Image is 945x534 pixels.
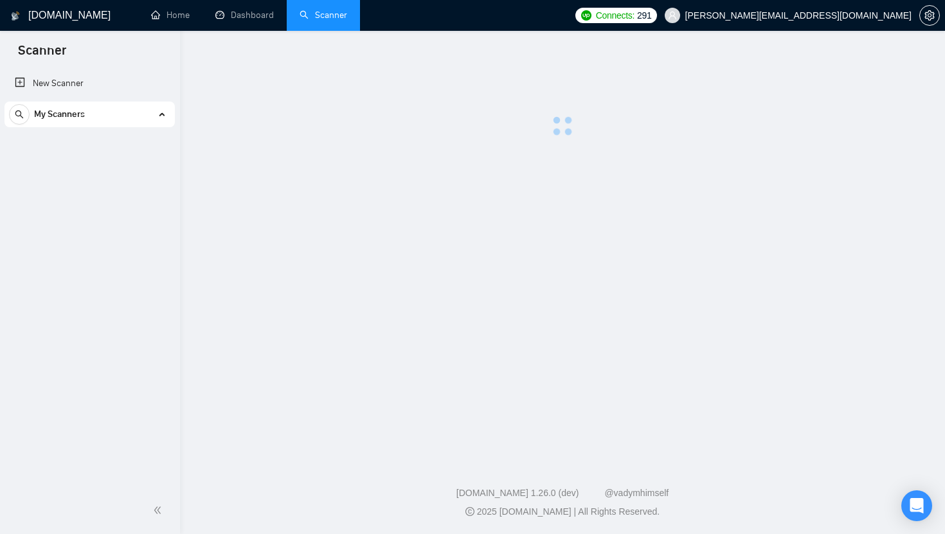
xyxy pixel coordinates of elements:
a: homeHome [151,10,190,21]
button: setting [919,5,940,26]
button: search [9,104,30,125]
span: Scanner [8,41,76,68]
span: 291 [637,8,651,22]
div: Open Intercom Messenger [901,490,932,521]
img: upwork-logo.png [581,10,591,21]
a: New Scanner [15,71,165,96]
a: searchScanner [300,10,347,21]
span: setting [920,10,939,21]
span: Connects: [596,8,634,22]
span: user [668,11,677,20]
a: [DOMAIN_NAME] 1.26.0 (dev) [456,488,579,498]
li: My Scanners [4,102,175,132]
span: copyright [465,507,474,516]
span: search [10,110,29,119]
div: 2025 [DOMAIN_NAME] | All Rights Reserved. [190,505,935,519]
a: setting [919,10,940,21]
img: logo [11,6,20,26]
span: My Scanners [34,102,85,127]
li: New Scanner [4,71,175,96]
a: dashboardDashboard [215,10,274,21]
span: double-left [153,504,166,517]
a: @vadymhimself [604,488,669,498]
